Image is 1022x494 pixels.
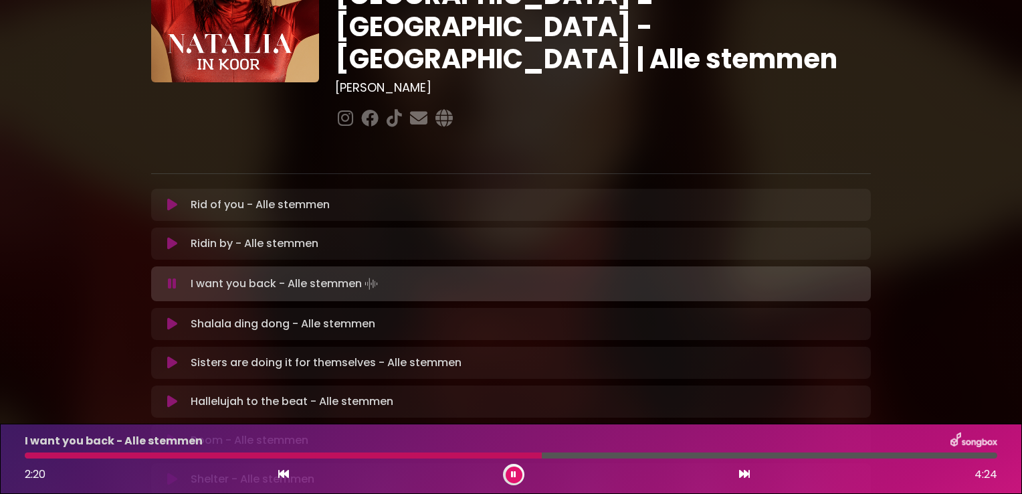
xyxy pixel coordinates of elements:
[191,394,393,410] p: Hallelujah to the beat - Alle stemmen
[191,236,318,252] p: Ridin by - Alle stemmen
[950,432,997,450] img: songbox-logo-white.png
[191,197,330,213] p: Rid of you - Alle stemmen
[191,316,375,332] p: Shalala ding dong - Alle stemmen
[25,433,203,449] p: I want you back - Alle stemmen
[362,274,381,293] img: waveform4.gif
[25,467,45,482] span: 2:20
[191,355,462,371] p: Sisters are doing it for themselves - Alle stemmen
[191,274,381,293] p: I want you back - Alle stemmen
[975,467,997,483] span: 4:24
[335,80,871,95] h3: [PERSON_NAME]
